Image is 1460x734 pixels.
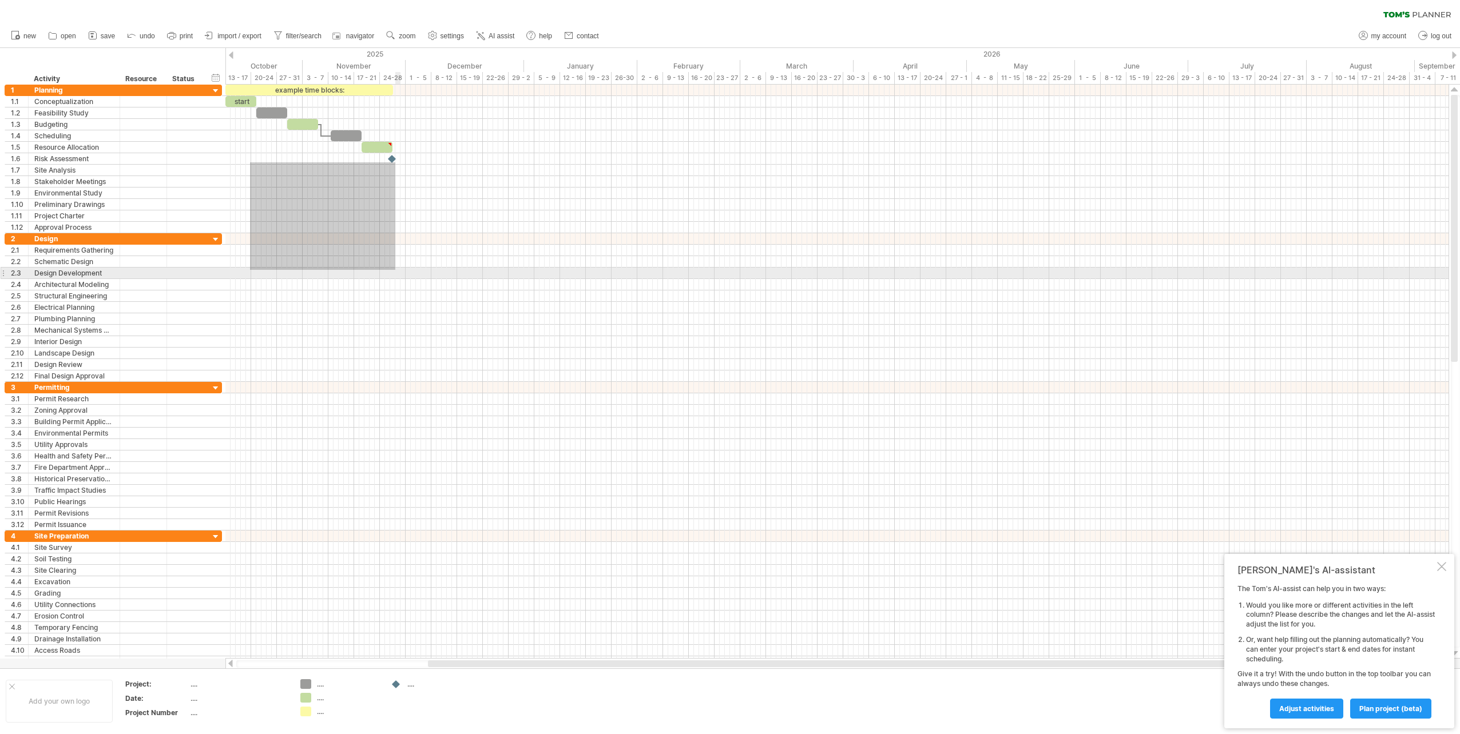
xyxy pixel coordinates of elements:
[1178,72,1204,84] div: 29 - 3
[191,679,287,689] div: ....
[586,72,612,84] div: 19 - 23
[34,268,114,278] div: Design Development
[11,382,28,393] div: 3
[8,29,39,43] a: new
[11,393,28,404] div: 3.1
[1281,72,1307,84] div: 27 - 31
[202,29,265,43] a: import / export
[11,645,28,656] div: 4.10
[1410,72,1435,84] div: 31 - 4
[1237,564,1435,576] div: [PERSON_NAME]'s AI-assistant
[1255,72,1281,84] div: 20-24
[45,29,80,43] a: open
[11,302,28,313] div: 2.6
[11,428,28,438] div: 3.4
[34,462,114,473] div: Fire Department Approval
[11,576,28,587] div: 4.4
[34,73,113,85] div: Activity
[34,245,114,256] div: Requirements Gathering
[11,176,28,187] div: 1.8
[11,439,28,450] div: 3.5
[11,565,28,576] div: 4.3
[11,450,28,461] div: 3.6
[23,32,36,40] span: new
[11,656,28,667] div: 4.11
[998,72,1023,84] div: 11 - 15
[11,130,28,141] div: 1.4
[34,508,114,518] div: Permit Revisions
[34,542,114,553] div: Site Survey
[34,416,114,427] div: Building Permit Application
[34,599,114,610] div: Utility Connections
[125,708,188,717] div: Project Number
[11,405,28,416] div: 3.2
[34,119,114,130] div: Budgeting
[11,153,28,164] div: 1.6
[1350,699,1431,719] a: plan project (beta)
[399,32,415,40] span: zoom
[637,72,663,84] div: 2 - 6
[1229,72,1255,84] div: 13 - 17
[34,302,114,313] div: Electrical Planning
[317,707,379,716] div: ....
[1023,72,1049,84] div: 18 - 22
[406,72,431,84] div: 1 - 5
[11,622,28,633] div: 4.8
[34,439,114,450] div: Utility Approvals
[34,313,114,324] div: Plumbing Planning
[1279,704,1334,713] span: Adjust activities
[11,290,28,301] div: 2.5
[11,588,28,599] div: 4.5
[11,279,28,290] div: 2.4
[561,29,602,43] a: contact
[1246,601,1435,629] li: Would you like more or different activities in the left column? Please describe the changes and l...
[483,72,509,84] div: 22-26
[34,176,114,187] div: Stakeholder Meetings
[1384,72,1410,84] div: 24-28
[6,680,113,723] div: Add your own logo
[225,72,251,84] div: 13 - 17
[406,60,524,72] div: December 2025
[11,222,28,233] div: 1.12
[972,72,998,84] div: 4 - 8
[11,233,28,244] div: 2
[34,450,114,461] div: Health and Safety Permits
[34,336,114,347] div: Interior Design
[34,142,114,153] div: Resource Allocation
[740,60,854,72] div: March 2026
[34,633,114,644] div: Drainage Installation
[11,530,28,541] div: 4
[1358,72,1384,84] div: 17 - 21
[560,72,586,84] div: 12 - 16
[11,633,28,644] div: 4.9
[407,679,470,689] div: ....
[1332,72,1358,84] div: 10 - 14
[34,256,114,267] div: Schematic Design
[11,416,28,427] div: 3.3
[11,85,28,95] div: 1
[457,72,483,84] div: 15 - 19
[34,576,114,587] div: Excavation
[172,73,197,85] div: Status
[34,405,114,416] div: Zoning Approval
[11,119,28,130] div: 1.3
[180,32,193,40] span: print
[34,393,114,404] div: Permit Research
[34,370,114,381] div: Final Design Approval
[34,348,114,358] div: Landscape Design
[11,336,28,347] div: 2.9
[11,611,28,621] div: 4.7
[34,130,114,141] div: Scheduling
[61,32,76,40] span: open
[11,348,28,358] div: 2.10
[895,72,921,84] div: 13 - 17
[34,325,114,336] div: Mechanical Systems Design
[125,73,160,85] div: Resource
[1237,584,1435,718] div: The Tom's AI-assist can help you in two ways: Give it a try! With the undo button in the top tool...
[1204,72,1229,84] div: 6 - 10
[612,72,637,84] div: 26-30
[946,72,972,84] div: 27 - 1
[663,72,689,84] div: 9 - 13
[34,496,114,507] div: Public Hearings
[383,29,419,43] a: zoom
